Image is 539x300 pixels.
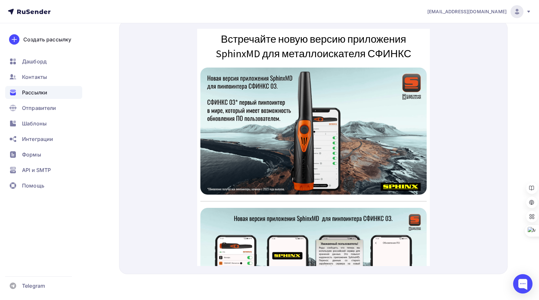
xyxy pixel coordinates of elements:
[427,8,507,15] span: [EMAIL_ADDRESS][DOMAIN_NAME]
[5,86,82,99] a: Рассылки
[3,3,230,32] p: Встречайте новую версию приложения SphinxMD для металлоискателя СФИНКС
[22,120,47,127] span: Шаблоны
[23,36,71,43] div: Создать рассылку
[22,104,56,112] span: Отправители
[22,89,47,96] span: Рассылки
[5,55,82,68] a: Дашборд
[5,148,82,161] a: Формы
[22,182,44,189] span: Помощь
[5,70,82,83] a: Контакты
[5,117,82,130] a: Шаблоны
[22,282,45,290] span: Telegram
[22,73,47,81] span: Контакты
[5,102,82,114] a: Отправители
[22,151,41,158] span: Формы
[22,58,47,65] span: Дашборд
[427,5,531,18] a: [EMAIL_ADDRESS][DOMAIN_NAME]
[22,135,53,143] span: Интеграции
[22,166,51,174] span: API и SMTP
